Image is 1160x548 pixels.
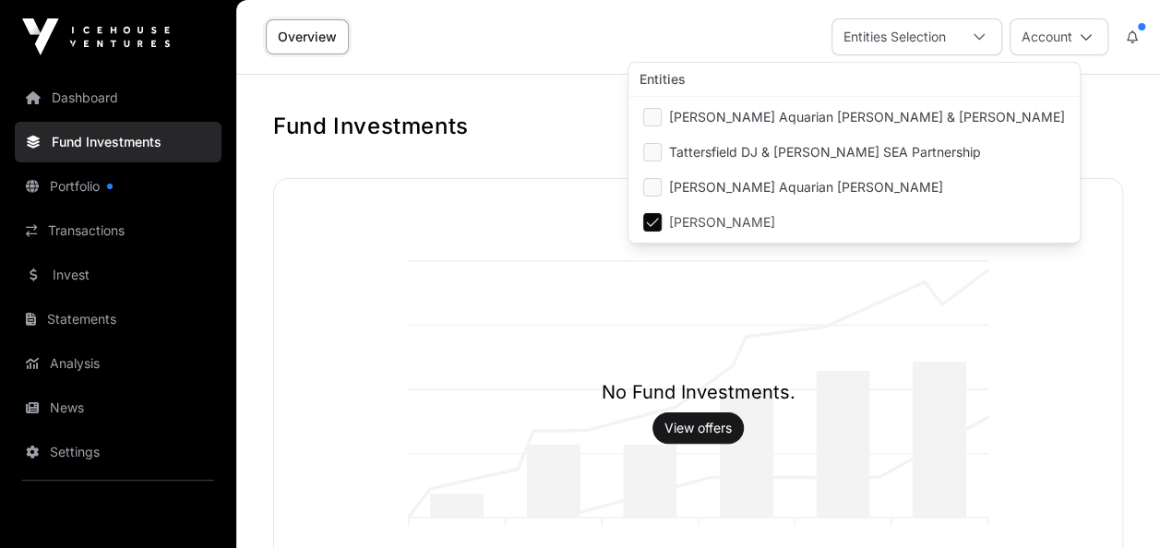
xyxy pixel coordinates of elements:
a: Transactions [15,210,221,251]
span: [PERSON_NAME] Aquarian [PERSON_NAME] & [PERSON_NAME] [669,111,1065,124]
span: Tattersfield DJ & [PERSON_NAME] SEA Partnership [669,146,981,159]
li: Silas Avery [632,206,1076,239]
a: Analysis [15,343,221,384]
span: [PERSON_NAME] Aquarian [PERSON_NAME] [669,181,943,194]
img: Icehouse Ventures Logo [22,18,170,55]
button: View offers [652,412,744,444]
div: Entities Selection [832,19,957,54]
h1: No Fund Investments. [602,379,795,405]
a: Portfolio [15,166,221,207]
div: Entities [628,63,1080,97]
a: News [15,387,221,428]
li: Silas Elwin Aquarian Avery [632,171,1076,204]
span: [PERSON_NAME] [669,216,775,229]
a: Invest [15,255,221,295]
ul: Option List [628,97,1080,243]
a: Overview [266,19,349,54]
a: Dashboard [15,77,221,118]
a: Fund Investments [15,122,221,162]
iframe: Chat Widget [1068,459,1160,548]
h1: Fund Investments [273,112,1123,141]
button: Account [1010,18,1108,55]
li: Tattersfield DJ & Avery SEA Partnership [632,136,1076,169]
a: Settings [15,432,221,472]
a: View offers [664,419,732,437]
li: Silas Elwin Aquarian Avery & David John Tattersfield [632,101,1076,134]
a: Statements [15,299,221,340]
